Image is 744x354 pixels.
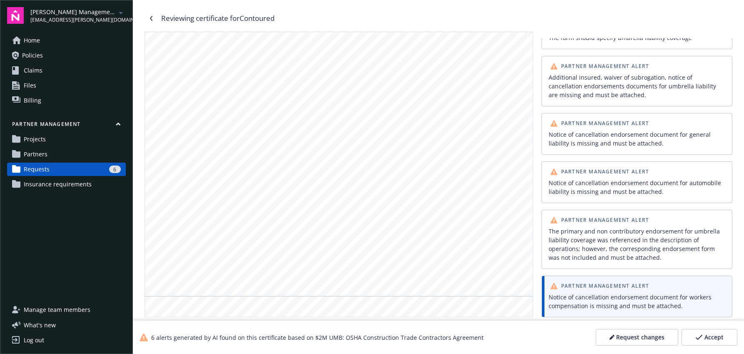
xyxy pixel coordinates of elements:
[549,130,725,148] div: Notice of cancellation endorsement document for general liability is missing and must be attached.
[24,163,50,176] span: Requests
[616,333,664,341] span: Request changes
[7,7,24,24] img: navigator-logo.svg
[549,73,725,99] div: Additional insured, waiver of subrogation, notice of cancellation endorsements documents for umbr...
[682,329,737,346] button: Accept
[7,121,126,131] button: Partner management
[140,333,484,342] div: 6 alerts generated by AI found on this certificate based on $2M UMB: OSHA Construction Trade Cont...
[542,56,732,106] button: Partner Management AlertAdditional insured, waiver of subrogation, notice of cancellation endorse...
[542,161,732,203] button: Partner Management AlertNotice of cancellation endorsement document for automobile liability is m...
[7,94,126,107] a: Billing
[24,79,36,92] span: Files
[561,64,649,69] span: Partner Management Alert
[30,8,116,16] span: [PERSON_NAME] Management Company
[549,227,725,262] div: The primary and non contributory endorsement for umbrella liability coverage was referenced in th...
[24,34,40,47] span: Home
[7,148,126,161] a: Partners
[7,79,126,92] a: Files
[561,169,649,174] span: Partner Management Alert
[542,276,732,317] button: Partner Management AlertNotice of cancellation endorsement document for workers compensation is m...
[109,166,121,173] div: 6
[30,16,116,24] span: [EMAIL_ADDRESS][PERSON_NAME][DOMAIN_NAME]
[7,49,126,62] a: Policies
[116,8,126,18] a: arrowDropDown
[24,64,42,77] span: Claims
[704,333,724,341] span: Accept
[30,7,126,24] button: [PERSON_NAME] Management Company[EMAIL_ADDRESS][PERSON_NAME][DOMAIN_NAME]arrowDropDown
[561,218,649,223] span: Partner Management Alert
[7,163,126,176] a: Requests6
[22,49,43,62] span: Policies
[7,321,69,329] button: What's new
[7,34,126,47] a: Home
[542,113,732,155] button: Partner Management AlertNotice of cancellation endorsement document for general liability is miss...
[542,210,732,269] button: Partner Management AlertThe primary and non contributory endorsement for umbrella liability cover...
[161,13,275,24] div: Reviewing certificate for Contoured
[24,94,41,107] span: Billing
[561,284,649,289] span: Partner Management Alert
[561,121,649,126] span: Partner Management Alert
[24,303,90,316] span: Manage team members
[549,293,725,310] div: Notice of cancellation endorsement document for workers compensation is missing and must be attac...
[145,12,158,25] a: Navigate back
[7,303,126,316] a: Manage team members
[7,133,126,146] a: Projects
[596,329,678,346] button: Request changes
[7,64,126,77] a: Claims
[24,321,56,329] span: What ' s new
[24,178,92,191] span: Insurance requirements
[549,178,725,196] div: Notice of cancellation endorsement document for automobile liability is missing and must be attac...
[7,178,126,191] a: Insurance requirements
[24,148,47,161] span: Partners
[24,133,46,146] span: Projects
[24,334,44,347] div: Log out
